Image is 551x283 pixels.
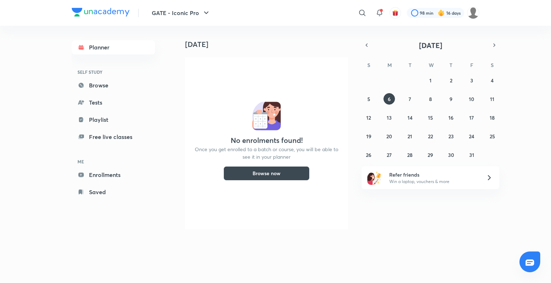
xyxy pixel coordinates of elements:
[491,77,494,84] abbr: October 4, 2025
[392,10,399,16] img: avatar
[386,133,392,140] abbr: October 20, 2025
[366,152,371,158] abbr: October 26, 2025
[389,171,477,178] h6: Refer friends
[409,62,411,68] abbr: Tuesday
[450,77,452,84] abbr: October 2, 2025
[466,130,477,142] button: October 24, 2025
[408,114,413,121] abbr: October 14, 2025
[486,93,498,105] button: October 11, 2025
[404,112,416,123] button: October 14, 2025
[388,96,391,102] abbr: October 6, 2025
[366,133,371,140] abbr: October 19, 2025
[363,112,375,123] button: October 12, 2025
[486,75,498,86] button: October 4, 2025
[448,133,454,140] abbr: October 23, 2025
[490,114,495,121] abbr: October 18, 2025
[425,75,436,86] button: October 1, 2025
[389,178,477,185] p: Win a laptop, vouchers & more
[469,152,474,158] abbr: October 31, 2025
[72,168,155,182] a: Enrollments
[490,96,494,102] abbr: October 11, 2025
[448,152,454,158] abbr: October 30, 2025
[72,185,155,199] a: Saved
[438,9,445,16] img: streak
[470,77,473,84] abbr: October 3, 2025
[194,145,339,160] p: Once you get enrolled to a batch or course, you will be able to see it in your planner
[367,171,382,185] img: referral
[367,96,370,102] abbr: October 5, 2025
[363,93,375,105] button: October 5, 2025
[185,40,354,49] h4: [DATE]
[383,93,395,105] button: October 6, 2025
[408,133,412,140] abbr: October 21, 2025
[363,130,375,142] button: October 19, 2025
[445,93,457,105] button: October 9, 2025
[466,93,477,105] button: October 10, 2025
[72,78,155,92] a: Browse
[419,40,442,50] span: [DATE]
[445,130,457,142] button: October 23, 2025
[445,75,457,86] button: October 2, 2025
[486,130,498,142] button: October 25, 2025
[428,152,433,158] abbr: October 29, 2025
[72,66,155,78] h6: SELF STUDY
[428,133,433,140] abbr: October 22, 2025
[469,96,474,102] abbr: October 10, 2025
[425,93,436,105] button: October 8, 2025
[469,114,474,121] abbr: October 17, 2025
[383,130,395,142] button: October 20, 2025
[425,130,436,142] button: October 22, 2025
[490,133,495,140] abbr: October 25, 2025
[387,152,392,158] abbr: October 27, 2025
[470,62,473,68] abbr: Friday
[372,40,489,50] button: [DATE]
[72,8,129,18] a: Company Logo
[404,93,416,105] button: October 7, 2025
[366,114,371,121] abbr: October 12, 2025
[428,114,433,121] abbr: October 15, 2025
[486,112,498,123] button: October 18, 2025
[469,133,474,140] abbr: October 24, 2025
[72,40,155,54] a: Planner
[491,62,494,68] abbr: Saturday
[404,130,416,142] button: October 21, 2025
[466,75,477,86] button: October 3, 2025
[466,112,477,123] button: October 17, 2025
[404,149,416,160] button: October 28, 2025
[72,8,129,16] img: Company Logo
[147,6,215,20] button: GATE - Iconic Pro
[467,7,479,19] img: Deepika S S
[363,149,375,160] button: October 26, 2025
[387,62,392,68] abbr: Monday
[407,152,413,158] abbr: October 28, 2025
[252,102,281,130] img: No events
[429,62,434,68] abbr: Wednesday
[429,96,432,102] abbr: October 8, 2025
[223,166,310,181] button: Browse now
[367,62,370,68] abbr: Sunday
[72,130,155,144] a: Free live classes
[448,114,453,121] abbr: October 16, 2025
[72,95,155,110] a: Tests
[449,96,452,102] abbr: October 9, 2025
[425,112,436,123] button: October 15, 2025
[231,136,303,145] h4: No enrolments found!
[445,149,457,160] button: October 30, 2025
[387,114,392,121] abbr: October 13, 2025
[449,62,452,68] abbr: Thursday
[390,7,401,19] button: avatar
[72,155,155,168] h6: ME
[425,149,436,160] button: October 29, 2025
[409,96,411,102] abbr: October 7, 2025
[429,77,432,84] abbr: October 1, 2025
[72,112,155,127] a: Playlist
[383,112,395,123] button: October 13, 2025
[445,112,457,123] button: October 16, 2025
[383,149,395,160] button: October 27, 2025
[466,149,477,160] button: October 31, 2025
